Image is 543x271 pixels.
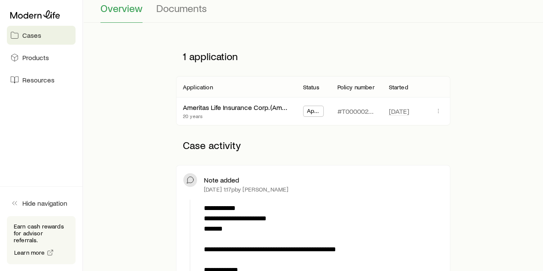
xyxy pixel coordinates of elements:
a: Products [7,48,76,67]
span: Products [22,53,49,62]
span: Overview [100,2,143,14]
div: Case details tabs [100,2,526,23]
div: Earn cash rewards for advisor referrals.Learn more [7,216,76,264]
span: Hide navigation [22,199,67,207]
span: Approved [307,107,320,116]
p: #T0000025MA [337,107,375,116]
span: Learn more [14,250,45,256]
a: Cases [7,26,76,45]
span: [DATE] [388,107,409,116]
p: Started [388,84,408,91]
p: Case activity [176,132,450,158]
p: Application [183,84,213,91]
div: Ameritas Life Insurance Corp. (Ameritas) Value Plus Term [183,103,289,112]
span: Cases [22,31,41,40]
a: Ameritas Life Insurance Corp. (Ameritas) Value Plus Term [183,103,347,111]
a: Resources [7,70,76,89]
p: Earn cash rewards for advisor referrals. [14,223,69,244]
p: 20 years [183,113,289,119]
p: [DATE] 1:17p by [PERSON_NAME] [204,186,288,193]
p: Note added [204,176,239,184]
p: Policy number [337,84,374,91]
p: Status [303,84,319,91]
span: Documents [156,2,207,14]
p: 1 application [176,43,450,69]
span: Resources [22,76,55,84]
button: Hide navigation [7,194,76,213]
